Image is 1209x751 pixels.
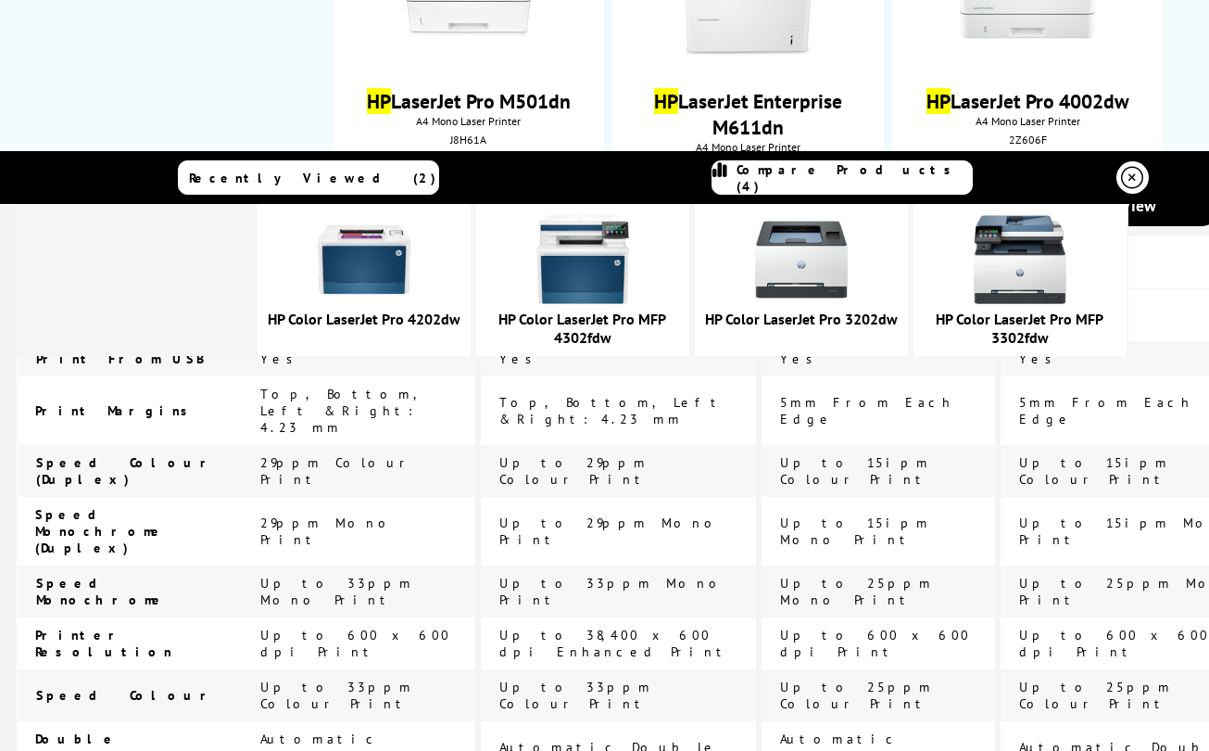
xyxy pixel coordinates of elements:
a: Recently Viewed (2) [178,160,439,195]
span: 5mm From Each Edge [780,394,954,427]
span: Speed Monochrome (Duplex) [35,506,166,556]
span: Yes [1019,350,1062,367]
span: Yes [499,350,542,367]
span: Yes [260,350,303,367]
span: Compare Products (4) [737,161,972,195]
span: Up to 33ppm Mono Print [260,575,414,608]
a: HPLaserJet Pro 4002dw [926,88,1129,114]
a: HP Color LaserJet Pro MFP 4302fdw [498,310,666,347]
span: A4 Mono Laser Printer [901,114,1154,128]
a: HPLaserJet Pro M501dn [367,88,571,114]
span: Speed Colour (Duplex) [36,454,217,488]
div: J8H61A [346,133,590,146]
span: Printer Resolution [35,627,172,660]
span: View [1121,195,1156,216]
span: Up to 33ppm Colour Print [499,679,653,712]
span: Up to 15ipm Mono Print [780,515,931,548]
span: 29ppm Mono Print [260,515,397,548]
span: Speed Colour [36,687,217,704]
span: Speed Monochrome [36,575,167,608]
a: HP Color LaserJet Pro 4202dw [268,310,460,328]
a: HP Color LaserJet Pro MFP 3302fdw [936,310,1103,347]
span: Up to 15ipm Colour Print [1019,454,1170,488]
a: HPLaserJet Enterprise M611dn [654,88,842,140]
img: hp-mfp-3302fdn-front-2-small.jpg [974,213,1066,306]
span: A4 Mono Laser Printer [622,140,875,154]
a: HP Color LaserJet Pro 3202dw [705,310,898,328]
span: Recently Viewed (2) [189,170,436,186]
span: Up to 29ppm Mono Print [499,515,723,548]
span: Print Margins [35,402,197,419]
span: Yes [780,350,823,367]
mark: HP [367,88,391,114]
span: Up to 25ppm Colour Print [780,679,934,712]
span: Up to 38,400 x 600 dpi Enhanced Print [499,627,730,660]
span: Top, Bottom, Left & Right: 4.23 mm [260,386,422,436]
span: Up to 29ppm Colour Print [499,454,649,488]
img: hp-3202dn-front-small.jpg [755,213,848,306]
span: Up to 600 x 600 dpi Print [260,627,450,660]
span: 5mm From Each Edge [1019,394,1193,427]
span: Up to 33ppm Colour Print [260,679,414,712]
span: Up to 25ppm Mono Print [780,575,934,608]
img: HP-4202DN-Front-Main-Small.jpg [318,213,410,306]
span: Up to 600 x 600 dpi Print [1019,627,1209,660]
span: Top, Bottom, Left & Right: 4.23 mm [499,394,724,427]
span: Print From USB [36,350,204,367]
span: Up to 33ppm Mono Print [499,575,727,608]
span: Up to 25ppm Colour Print [1019,679,1173,712]
a: Compare Products (4) [712,160,973,195]
mark: HP [654,88,678,114]
mark: HP [926,88,951,114]
span: Up to 15ipm Colour Print [780,454,931,488]
span: 29ppm Colour Print [260,454,412,488]
div: 2Z606F [906,133,1150,146]
span: A4 Mono Laser Printer [342,114,595,128]
span: Up to 600 x 600 dpi Print [780,627,970,660]
img: HP-4302fdw-Front-Main-Small.jpg [536,213,629,306]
